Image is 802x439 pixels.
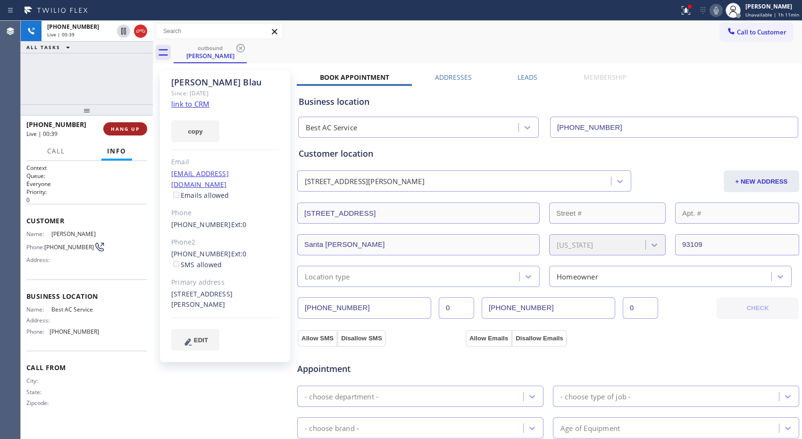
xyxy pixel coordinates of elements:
[305,422,359,433] div: - choose brand -
[745,11,799,18] span: Unavailable | 1h 11min
[231,220,247,229] span: Ext: 0
[171,249,231,258] a: [PHONE_NUMBER]
[42,142,71,160] button: Call
[171,237,279,248] div: Phone2
[482,297,615,319] input: Phone Number 2
[518,73,537,82] label: Leads
[171,120,219,142] button: copy
[26,244,44,251] span: Phone:
[745,2,799,10] div: [PERSON_NAME]
[298,330,337,347] button: Allow SMS
[623,297,658,319] input: Ext. 2
[26,388,51,396] span: State:
[26,292,147,301] span: Business location
[171,169,229,189] a: [EMAIL_ADDRESS][DOMAIN_NAME]
[175,42,246,62] div: Lary Blau
[171,157,279,168] div: Email
[175,44,246,51] div: outbound
[111,126,140,132] span: HANG UP
[550,117,798,138] input: Phone Number
[305,176,425,187] div: [STREET_ADDRESS][PERSON_NAME]
[26,216,147,225] span: Customer
[710,4,723,17] button: Mute
[675,234,799,255] input: ZIP
[337,330,386,347] button: Disallow SMS
[675,203,799,224] input: Apt. #
[171,260,222,269] label: SMS allowed
[171,277,279,288] div: Primary address
[173,192,179,198] input: Emails allowed
[26,317,51,324] span: Address:
[156,24,283,39] input: Search
[26,130,58,138] span: Live | 00:39
[26,377,51,384] span: City:
[51,230,99,237] span: [PERSON_NAME]
[117,25,130,38] button: Hold Customer
[557,271,598,282] div: Homeowner
[50,328,99,335] span: [PHONE_NUMBER]
[171,191,229,200] label: Emails allowed
[171,289,279,311] div: [STREET_ADDRESS][PERSON_NAME]
[299,147,798,160] div: Customer location
[305,391,378,402] div: - choose department -
[47,147,65,155] span: Call
[466,330,512,347] button: Allow Emails
[26,164,147,172] h1: Context
[26,172,147,180] h2: Queue:
[584,73,626,82] label: Membership
[724,170,799,192] button: + NEW ADDRESS
[26,196,147,204] p: 0
[306,122,357,133] div: Best AC Service
[560,391,631,402] div: - choose type of job -
[305,271,350,282] div: Location type
[26,188,147,196] h2: Priority:
[47,31,75,38] span: Live | 00:39
[171,220,231,229] a: [PHONE_NUMBER]
[560,422,620,433] div: Age of Equipment
[512,330,567,347] button: Disallow Emails
[737,28,786,36] span: Call to Customer
[299,95,798,108] div: Business location
[297,234,540,255] input: City
[134,25,147,38] button: Hang up
[101,142,132,160] button: Info
[231,249,247,258] span: Ext: 0
[175,51,246,60] div: [PERSON_NAME]
[171,99,209,109] a: link to CRM
[44,244,94,251] span: [PHONE_NUMBER]
[26,44,60,51] span: ALL TASKS
[297,203,540,224] input: Address
[717,297,799,319] button: CHECK
[21,42,79,53] button: ALL TASKS
[107,147,126,155] span: Info
[47,23,99,31] span: [PHONE_NUMBER]
[439,297,474,319] input: Ext.
[26,306,51,313] span: Name:
[26,399,51,406] span: Zipcode:
[194,337,208,344] span: EDIT
[26,363,147,372] span: Call From
[26,328,50,335] span: Phone:
[103,122,147,135] button: HANG UP
[26,180,147,188] p: Everyone
[171,77,279,88] div: [PERSON_NAME] Blau
[171,88,279,99] div: Since: [DATE]
[26,120,86,129] span: [PHONE_NUMBER]
[26,256,51,263] span: Address:
[171,329,219,351] button: EDIT
[298,297,431,319] input: Phone Number
[26,230,51,237] span: Name:
[51,306,99,313] span: Best AC Service
[320,73,389,82] label: Book Appointment
[173,261,179,267] input: SMS allowed
[435,73,472,82] label: Addresses
[171,208,279,219] div: Phone
[297,363,463,375] span: Appointment
[720,23,793,41] button: Call to Customer
[549,203,666,224] input: Street #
